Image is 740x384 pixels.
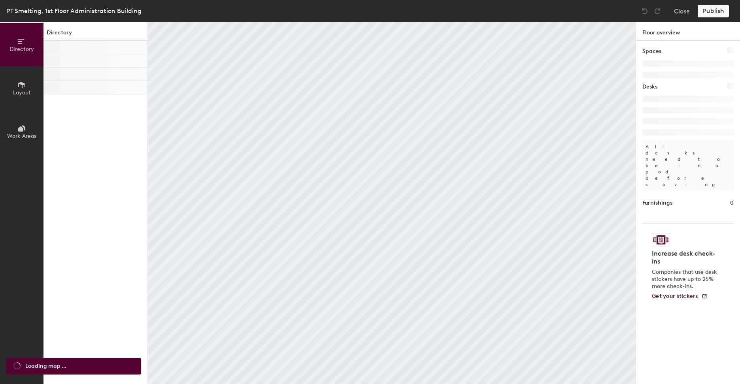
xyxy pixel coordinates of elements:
img: Sticker logo [652,233,670,247]
button: Close [674,5,690,17]
span: Directory [9,46,34,53]
span: Layout [13,89,31,96]
span: Loading map ... [25,362,66,371]
h1: Directory [43,28,147,41]
img: Redo [653,7,661,15]
span: Get your stickers [652,293,698,299]
canvas: Map [148,22,636,384]
h1: Floor overview [636,22,740,41]
a: Get your stickers [652,293,708,300]
div: PT Smelting, 1st Floor Administration Building [6,6,142,16]
h1: 0 [730,199,734,207]
span: Work Areas [7,133,36,139]
h4: Increase desk check-ins [652,250,719,265]
h1: Furnishings [642,199,672,207]
p: Companies that use desk stickers have up to 25% more check-ins. [652,269,719,290]
p: All desks need to be in a pod before saving [642,140,734,191]
h1: Spaces [642,47,661,56]
img: Undo [641,7,649,15]
h1: Desks [642,83,657,91]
